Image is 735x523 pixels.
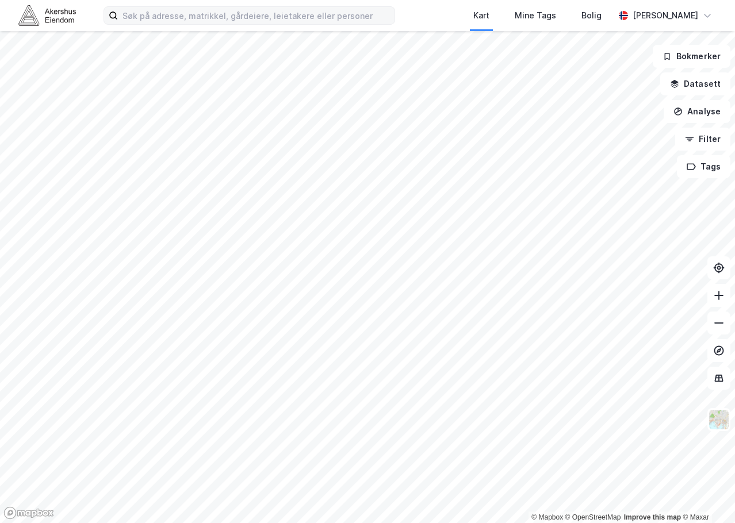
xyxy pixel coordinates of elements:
a: Improve this map [624,513,681,521]
button: Tags [677,155,730,178]
img: akershus-eiendom-logo.9091f326c980b4bce74ccdd9f866810c.svg [18,5,76,25]
button: Analyse [664,100,730,123]
div: Kart [473,9,489,22]
input: Søk på adresse, matrikkel, gårdeiere, leietakere eller personer [118,7,395,24]
div: Kontrollprogram for chat [677,468,735,523]
a: Mapbox homepage [3,506,54,520]
img: Z [708,409,730,430]
iframe: Chat Widget [677,468,735,523]
button: Bokmerker [653,45,730,68]
button: Filter [675,128,730,151]
div: Mine Tags [515,9,556,22]
a: OpenStreetMap [565,513,621,521]
div: Bolig [581,9,602,22]
a: Mapbox [531,513,563,521]
button: Datasett [660,72,730,95]
div: [PERSON_NAME] [633,9,698,22]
